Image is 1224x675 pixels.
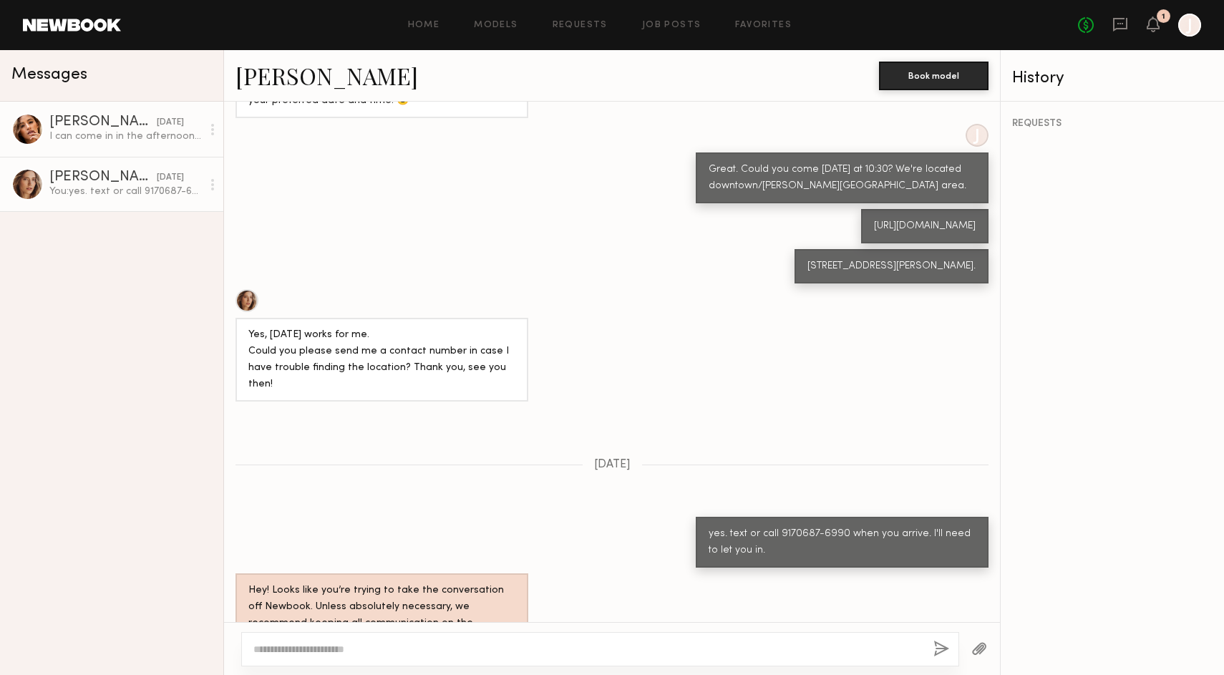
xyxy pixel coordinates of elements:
[157,171,184,185] div: [DATE]
[49,185,202,198] div: You: yes. text or call 9170687-6990 when you arrive. I'll need to let you in.
[157,116,184,130] div: [DATE]
[248,583,515,649] div: Hey! Looks like you’re trying to take the conversation off Newbook. Unless absolutely necessary, ...
[553,21,608,30] a: Requests
[735,21,792,30] a: Favorites
[408,21,440,30] a: Home
[709,526,976,559] div: yes. text or call 9170687-6990 when you arrive. I'll need to let you in.
[474,21,518,30] a: Models
[807,258,976,275] div: [STREET_ADDRESS][PERSON_NAME].
[235,60,418,91] a: [PERSON_NAME]
[879,69,989,81] a: Book model
[642,21,701,30] a: Job Posts
[874,218,976,235] div: [URL][DOMAIN_NAME]
[1012,70,1213,87] div: History
[1012,119,1213,129] div: REQUESTS
[11,67,87,83] span: Messages
[709,162,976,195] div: Great. Could you come [DATE] at 10:30? We're located downtown/[PERSON_NAME][GEOGRAPHIC_DATA] area.
[49,170,157,185] div: [PERSON_NAME]
[594,459,631,471] span: [DATE]
[1162,13,1165,21] div: 1
[248,327,515,393] div: Yes, [DATE] works for me. Could you please send me a contact number in case I have trouble findin...
[1178,14,1201,37] a: J
[49,130,202,143] div: I can come in in the afternoon? I believe I’m on set till 2
[879,62,989,90] button: Book model
[49,115,157,130] div: [PERSON_NAME]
